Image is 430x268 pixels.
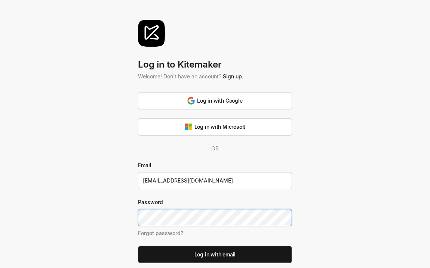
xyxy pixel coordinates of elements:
div: Log in with email [194,250,236,258]
div: Log in to Kitemaker [138,59,292,71]
button: Log in with email [138,246,292,263]
input: yourname@company.com [138,172,292,189]
img: svg%3e [185,123,192,131]
button: Log in with Google [138,92,292,109]
div: Log in with Microsoft [185,123,246,131]
label: Email [138,161,292,169]
div: Log in with Google [187,97,242,105]
img: svg%3e [187,97,195,105]
img: svg%3e [138,20,165,47]
button: Log in with Microsoft [138,118,292,135]
label: Password [138,198,292,206]
div: OR [138,144,292,152]
div: Welcome! Don't have an account? [138,72,292,80]
a: Forgot password? [138,230,183,236]
a: Sign up. [223,73,243,80]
